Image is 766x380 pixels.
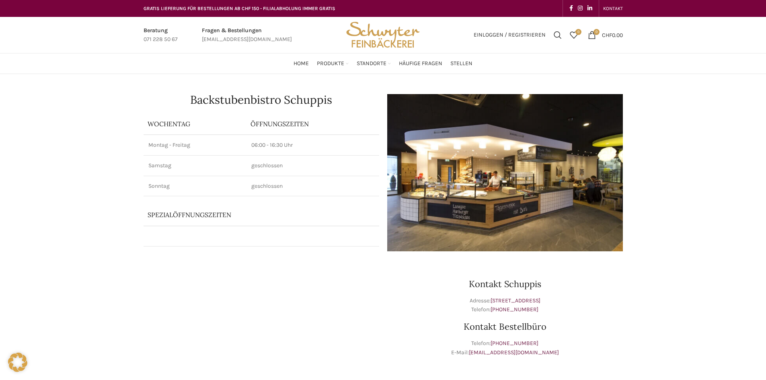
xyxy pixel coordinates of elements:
p: Spezialöffnungszeiten [148,210,336,219]
a: Facebook social link [567,3,575,14]
div: Secondary navigation [599,0,627,16]
p: ÖFFNUNGSZEITEN [251,119,375,128]
bdi: 0.00 [602,31,623,38]
a: Instagram social link [575,3,585,14]
a: Standorte [357,55,391,72]
span: GRATIS LIEFERUNG FÜR BESTELLUNGEN AB CHF 150 - FILIALABHOLUNG IMMER GRATIS [144,6,335,11]
a: Einloggen / Registrieren [470,27,550,43]
a: [STREET_ADDRESS] [491,297,540,304]
a: Infobox link [202,26,292,44]
span: Einloggen / Registrieren [474,32,546,38]
p: geschlossen [251,162,374,170]
p: 06:00 - 16:30 Uhr [251,141,374,149]
span: Home [294,60,309,68]
span: Standorte [357,60,386,68]
a: KONTAKT [603,0,623,16]
a: [EMAIL_ADDRESS][DOMAIN_NAME] [469,349,559,356]
a: Home [294,55,309,72]
span: 0 [593,29,600,35]
p: Adresse: Telefon: [387,296,623,314]
a: 0 CHF0.00 [584,27,627,43]
a: Site logo [343,31,422,38]
img: Bäckerei Schwyter [343,17,422,53]
a: [PHONE_NUMBER] [491,340,538,347]
h3: Kontakt Bestellbüro [387,322,623,331]
a: 0 [566,27,582,43]
a: Infobox link [144,26,178,44]
p: Wochentag [148,119,242,128]
h1: Backstubenbistro Schuppis [144,94,379,105]
p: geschlossen [251,182,374,190]
a: Stellen [450,55,472,72]
span: Stellen [450,60,472,68]
span: KONTAKT [603,6,623,11]
div: Main navigation [140,55,627,72]
a: Suchen [550,27,566,43]
p: Samstag [148,162,242,170]
h3: Kontakt Schuppis [387,279,623,288]
span: Produkte [317,60,344,68]
p: Sonntag [148,182,242,190]
iframe: schwyter schuppis [144,259,379,380]
a: Linkedin social link [585,3,595,14]
span: CHF [602,31,612,38]
span: Häufige Fragen [399,60,442,68]
a: Häufige Fragen [399,55,442,72]
p: Telefon: E-Mail: [387,339,623,357]
a: Produkte [317,55,349,72]
span: 0 [575,29,581,35]
div: Meine Wunschliste [566,27,582,43]
a: [PHONE_NUMBER] [491,306,538,313]
p: Montag - Freitag [148,141,242,149]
